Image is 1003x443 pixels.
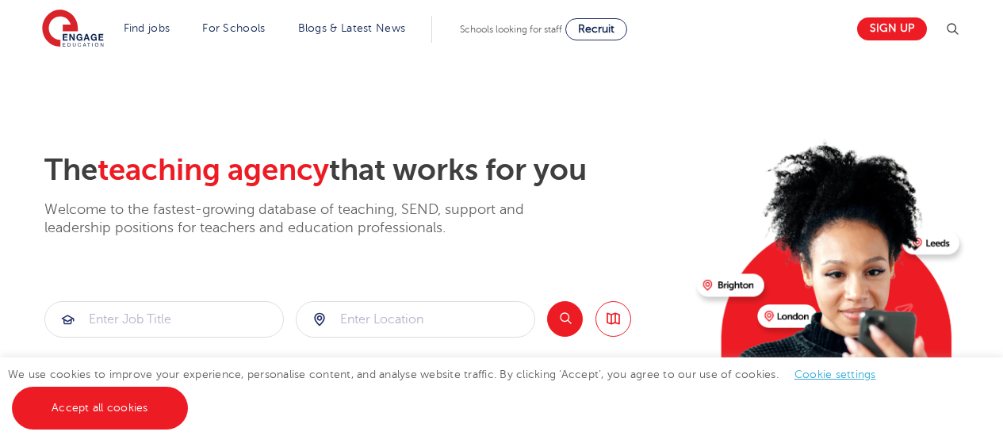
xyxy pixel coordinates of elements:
input: Submit [297,302,534,337]
button: Search [547,301,583,337]
span: We use cookies to improve your experience, personalise content, and analyse website traffic. By c... [8,369,892,414]
span: Recruit [578,23,614,35]
h2: The that works for you [44,152,684,189]
a: Cookie settings [794,369,876,380]
a: For Schools [202,22,265,34]
p: Welcome to the fastest-growing database of teaching, SEND, support and leadership positions for t... [44,200,568,238]
span: teaching agency [98,153,329,187]
a: Recruit [565,18,627,40]
a: Blogs & Latest News [298,22,406,34]
div: Submit [44,301,284,338]
img: Engage Education [42,10,104,49]
a: Accept all cookies [12,387,188,430]
a: Sign up [857,17,927,40]
input: Submit [45,302,283,337]
a: Find jobs [124,22,170,34]
div: Submit [296,301,535,338]
span: Schools looking for staff [460,24,562,35]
